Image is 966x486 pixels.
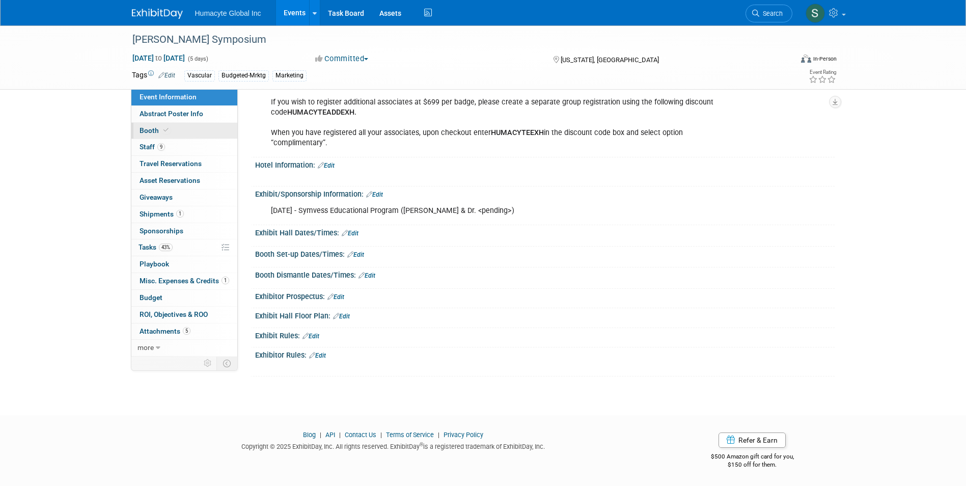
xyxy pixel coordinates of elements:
[187,56,208,62] span: (5 days)
[378,431,384,439] span: |
[216,357,237,370] td: Toggle Event Tabs
[318,162,335,169] a: Edit
[327,293,344,301] a: Edit
[140,277,229,285] span: Misc. Expenses & Credits
[137,343,154,352] span: more
[140,176,200,184] span: Asset Reservations
[345,431,376,439] a: Contact Us
[131,106,237,122] a: Abstract Poster Info
[309,352,326,359] a: Edit
[131,340,237,356] a: more
[131,139,237,155] a: Staff9
[809,70,836,75] div: Event Rating
[732,53,837,68] div: Event Format
[255,347,835,361] div: Exhibitor Rules:
[444,431,483,439] a: Privacy Policy
[140,126,171,134] span: Booth
[132,53,185,63] span: [DATE] [DATE]
[132,440,655,451] div: Copyright © 2025 ExhibitDay, Inc. All rights reserved. ExhibitDay is a registered trademark of Ex...
[131,273,237,289] a: Misc. Expenses & Credits1
[140,210,184,218] span: Shipments
[132,70,175,82] td: Tags
[140,143,165,151] span: Staff
[163,127,169,133] i: Booth reservation complete
[195,9,261,17] span: Humacyte Global Inc
[131,256,237,273] a: Playbook
[176,210,184,218] span: 1
[255,328,835,341] div: Exhibit Rules:
[287,108,356,117] b: HUMACYTEADDEXH.
[158,72,175,79] a: Edit
[759,10,783,17] span: Search
[806,4,825,23] img: Sam Cashion
[131,290,237,306] a: Budget
[140,327,190,335] span: Attachments
[131,307,237,323] a: ROI, Objectives & ROO
[670,461,835,469] div: $150 off for them.
[255,157,835,171] div: Hotel Information:
[435,431,442,439] span: |
[199,357,217,370] td: Personalize Event Tab Strip
[333,313,350,320] a: Edit
[670,446,835,469] div: $500 Amazon gift card for you,
[131,239,237,256] a: Tasks43%
[561,56,659,64] span: [US_STATE], [GEOGRAPHIC_DATA]
[154,54,163,62] span: to
[317,431,324,439] span: |
[272,70,307,81] div: Marketing
[302,333,319,340] a: Edit
[159,244,173,251] span: 43%
[312,53,372,64] button: Committed
[342,230,358,237] a: Edit
[157,143,165,151] span: 9
[386,431,434,439] a: Terms of Service
[131,89,237,105] a: Event Information
[131,156,237,172] a: Travel Reservations
[813,55,837,63] div: In-Person
[337,431,343,439] span: |
[139,243,173,251] span: Tasks
[131,123,237,139] a: Booth
[140,227,183,235] span: Sponsorships
[255,247,835,260] div: Booth Set-up Dates/Times:
[140,260,169,268] span: Playbook
[131,206,237,223] a: Shipments1
[131,173,237,189] a: Asset Reservations
[264,51,723,153] div: Registration Link – If you wish to register additional associates at $699 per badge, please creat...
[303,431,316,439] a: Blog
[801,55,811,63] img: Format-Inperson.png
[131,190,237,206] a: Giveaways
[184,70,215,81] div: Vascular
[131,223,237,239] a: Sponsorships
[255,267,835,281] div: Booth Dismantle Dates/Times:
[183,327,190,335] span: 5
[222,277,229,284] span: 1
[218,70,269,81] div: Budgeted-Mrktg
[491,128,544,137] b: HUMACYTEEXH
[255,289,835,302] div: Exhibitor Prospectus:
[129,31,777,49] div: [PERSON_NAME] Symposium
[420,442,423,447] sup: ®
[140,110,203,118] span: Abstract Poster Info
[131,323,237,340] a: Attachments5
[325,431,335,439] a: API
[264,201,723,221] div: [DATE] - Symvess Educational Program ([PERSON_NAME] & Dr. <pending>)
[140,293,162,302] span: Budget
[132,9,183,19] img: ExhibitDay
[255,225,835,238] div: Exhibit Hall Dates/Times:
[140,310,208,318] span: ROI, Objectives & ROO
[255,308,835,321] div: Exhibit Hall Floor Plan:
[366,191,383,198] a: Edit
[140,159,202,168] span: Travel Reservations
[358,272,375,279] a: Edit
[719,433,786,448] a: Refer & Earn
[746,5,792,22] a: Search
[140,193,173,201] span: Giveaways
[255,186,835,200] div: Exhibit/Sponsorship Information:
[140,93,197,101] span: Event Information
[347,251,364,258] a: Edit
